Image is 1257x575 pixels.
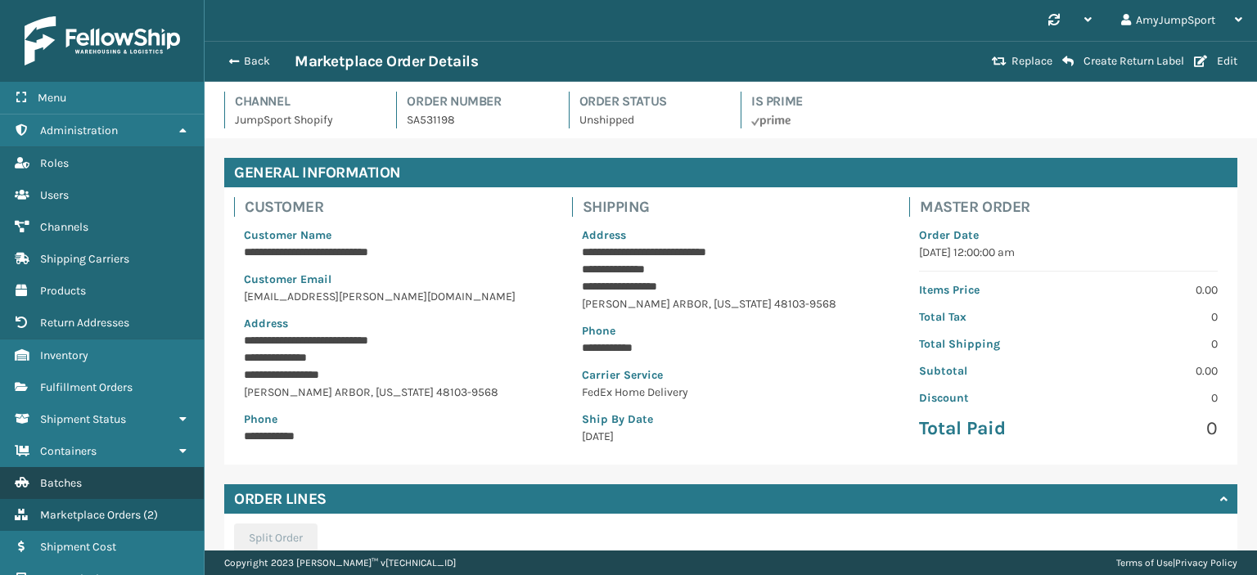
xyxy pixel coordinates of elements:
span: Shipment Status [40,412,126,426]
h4: General Information [224,158,1237,187]
h4: Shipping [583,197,890,217]
p: 0 [1079,416,1218,441]
h4: Channel [235,92,376,111]
span: Roles [40,156,69,170]
p: Customer Email [244,271,543,288]
p: Unshipped [579,111,721,128]
a: Privacy Policy [1175,557,1237,568]
p: JumpSport Shopify [235,111,376,128]
p: 0.00 [1079,281,1218,299]
p: [EMAIL_ADDRESS][PERSON_NAME][DOMAIN_NAME] [244,288,543,305]
p: Phone [244,411,543,428]
p: Customer Name [244,227,543,244]
p: Total Paid [919,416,1058,441]
p: Total Shipping [919,335,1058,353]
p: 0 [1079,335,1218,353]
p: Order Date [919,227,1218,244]
p: FedEx Home Delivery [582,384,881,401]
h4: Order Lines [234,489,327,509]
p: Discount [919,389,1058,407]
span: ( 2 ) [143,508,158,522]
span: Shipping Carriers [40,252,129,266]
p: Items Price [919,281,1058,299]
span: Address [244,317,288,330]
p: [PERSON_NAME] ARBOR , [US_STATE] 48103-9568 [582,295,881,312]
i: Create Return Label [1062,55,1074,68]
div: | [1116,550,1237,575]
span: Menu [38,91,66,105]
button: Edit [1189,54,1242,69]
h4: Customer [245,197,552,217]
span: Shipment Cost [40,540,116,554]
span: Marketplace Orders [40,508,141,522]
span: Products [40,284,86,298]
p: Copyright 2023 [PERSON_NAME]™ v [TECHNICAL_ID] [224,550,456,575]
p: [DATE] [582,428,881,445]
h4: Order Number [407,92,548,111]
span: Containers [40,444,97,458]
h3: Marketplace Order Details [295,52,478,71]
h4: Is Prime [751,92,893,111]
p: Ship By Date [582,411,881,428]
span: Users [40,188,69,202]
button: Back [219,54,295,69]
span: Administration [40,124,118,137]
span: Return Addresses [40,316,129,330]
button: Split Order [234,523,318,553]
h4: Order Status [579,92,721,111]
span: Batches [40,476,82,490]
span: Inventory [40,348,88,362]
p: 0.00 [1079,362,1218,380]
span: Address [582,228,626,242]
p: [DATE] 12:00:00 am [919,244,1218,261]
p: Carrier Service [582,366,881,384]
p: Phone [582,322,881,339]
p: [PERSON_NAME] ARBOR , [US_STATE] 48103-9568 [244,384,543,401]
span: Fulfillment Orders [40,380,133,394]
p: 0 [1079,389,1218,407]
i: Replace [992,56,1007,67]
i: Edit [1194,56,1207,67]
h4: Master Order [920,197,1228,217]
span: Channels [40,220,88,234]
p: Subtotal [919,362,1058,380]
p: SA531198 [407,111,548,128]
p: Total Tax [919,308,1058,326]
button: Create Return Label [1057,54,1189,69]
button: Replace [987,54,1057,69]
p: 0 [1079,308,1218,326]
img: logo [25,16,180,65]
a: Terms of Use [1116,557,1173,568]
